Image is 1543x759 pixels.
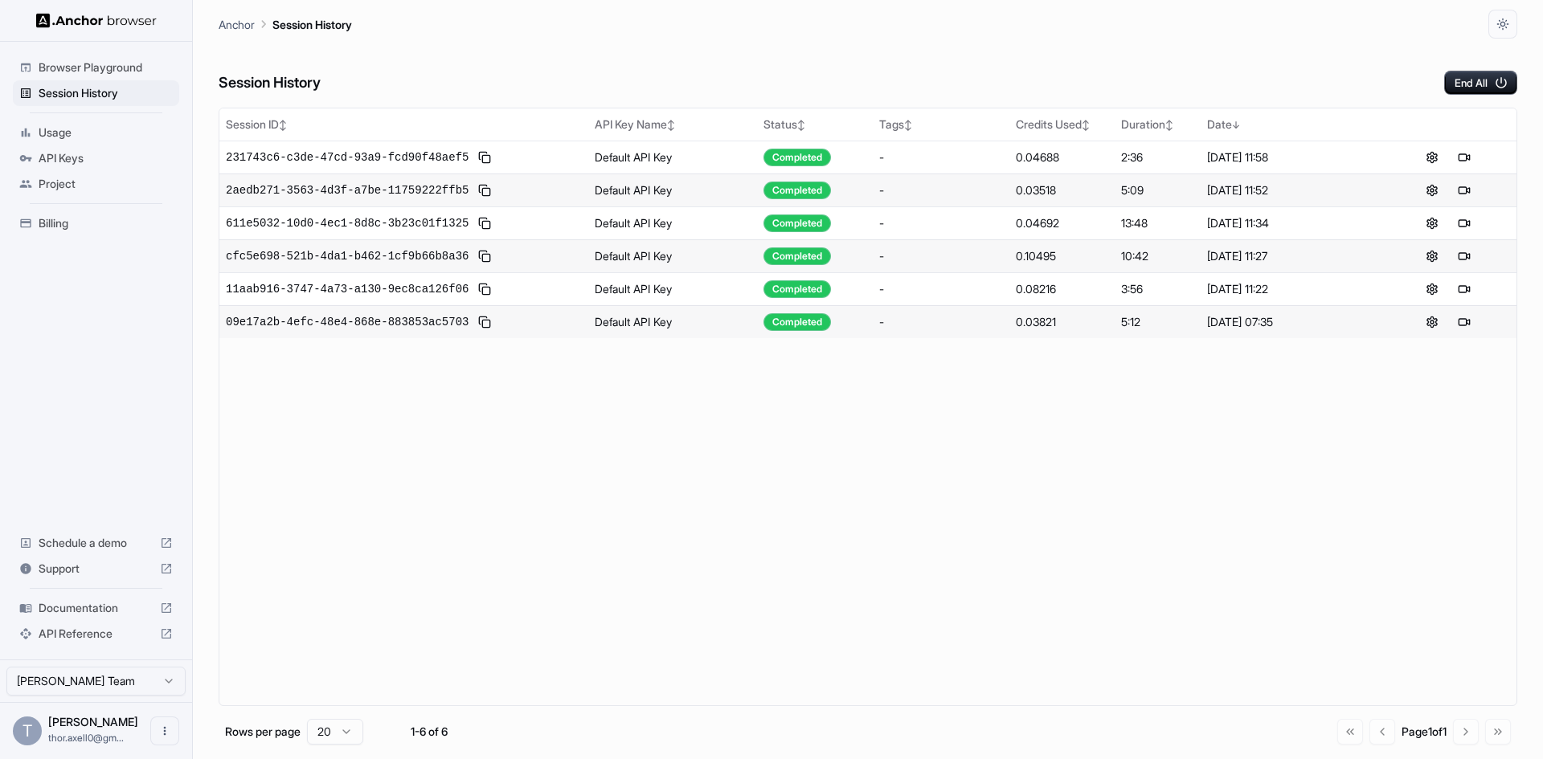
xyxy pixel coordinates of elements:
[219,16,255,33] p: Anchor
[595,116,751,133] div: API Key Name
[904,119,912,131] span: ↕
[39,59,173,75] span: Browser Playground
[1121,215,1193,231] div: 13:48
[1121,248,1193,264] div: 10:42
[389,724,469,740] div: 1-6 of 6
[879,281,1003,297] div: -
[39,176,173,192] span: Project
[797,119,805,131] span: ↕
[39,150,173,166] span: API Keys
[13,210,179,236] div: Billing
[1016,215,1108,231] div: 0.04692
[13,716,42,745] div: T
[1121,182,1193,198] div: 5:09
[226,116,582,133] div: Session ID
[1207,149,1373,165] div: [DATE] 11:58
[763,149,831,166] div: Completed
[13,171,179,197] div: Project
[763,182,831,199] div: Completed
[39,561,153,577] span: Support
[667,119,675,131] span: ↕
[588,206,757,239] td: Default API Key
[226,314,469,330] span: 09e17a2b-4efc-48e4-868e-883853ac5703
[1207,281,1373,297] div: [DATE] 11:22
[1016,281,1108,297] div: 0.08216
[1016,248,1108,264] div: 0.10495
[13,55,179,80] div: Browser Playground
[763,214,831,232] div: Completed
[1121,281,1193,297] div: 3:56
[1121,149,1193,165] div: 2:36
[226,281,469,297] span: 11aab916-3747-4a73-a130-9ec8ca126f06
[1207,182,1373,198] div: [DATE] 11:52
[48,715,138,728] span: Thor Axell
[588,141,757,173] td: Default API Key
[225,724,301,740] p: Rows per page
[1016,182,1108,198] div: 0.03518
[1016,314,1108,330] div: 0.03821
[13,556,179,581] div: Support
[13,595,179,621] div: Documentation
[588,173,757,206] td: Default API Key
[272,16,352,33] p: Session History
[879,248,1003,264] div: -
[226,248,469,264] span: cfc5e698-521b-4da1-b462-1cf9b66b8a36
[1402,724,1447,740] div: Page 1 of 1
[1207,314,1373,330] div: [DATE] 07:35
[36,13,157,28] img: Anchor Logo
[39,626,153,642] span: API Reference
[763,116,866,133] div: Status
[13,145,179,171] div: API Keys
[226,215,469,231] span: 611e5032-10d0-4ec1-8d8c-3b23c01f1325
[48,732,124,744] span: thor.axell0@gmail.com
[1207,116,1373,133] div: Date
[279,119,287,131] span: ↕
[763,280,831,298] div: Completed
[13,530,179,556] div: Schedule a demo
[1207,248,1373,264] div: [DATE] 11:27
[13,120,179,145] div: Usage
[879,149,1003,165] div: -
[588,239,757,272] td: Default API Key
[1121,116,1193,133] div: Duration
[219,71,321,95] h6: Session History
[588,272,757,305] td: Default API Key
[13,621,179,647] div: API Reference
[13,80,179,106] div: Session History
[39,124,173,141] span: Usage
[879,182,1003,198] div: -
[763,313,831,331] div: Completed
[219,15,352,33] nav: breadcrumb
[1165,119,1173,131] span: ↕
[39,215,173,231] span: Billing
[1016,116,1108,133] div: Credits Used
[879,215,1003,231] div: -
[1121,314,1193,330] div: 5:12
[879,116,1003,133] div: Tags
[1082,119,1090,131] span: ↕
[39,600,153,616] span: Documentation
[226,182,469,198] span: 2aedb271-3563-4d3f-a7be-11759222ffb5
[588,305,757,338] td: Default API Key
[150,716,179,745] button: Open menu
[879,314,1003,330] div: -
[39,535,153,551] span: Schedule a demo
[763,247,831,265] div: Completed
[1016,149,1108,165] div: 0.04688
[1232,119,1240,131] span: ↓
[226,149,469,165] span: 231743c6-c3de-47cd-93a9-fcd90f48aef5
[39,85,173,101] span: Session History
[1207,215,1373,231] div: [DATE] 11:34
[1444,71,1517,95] button: End All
